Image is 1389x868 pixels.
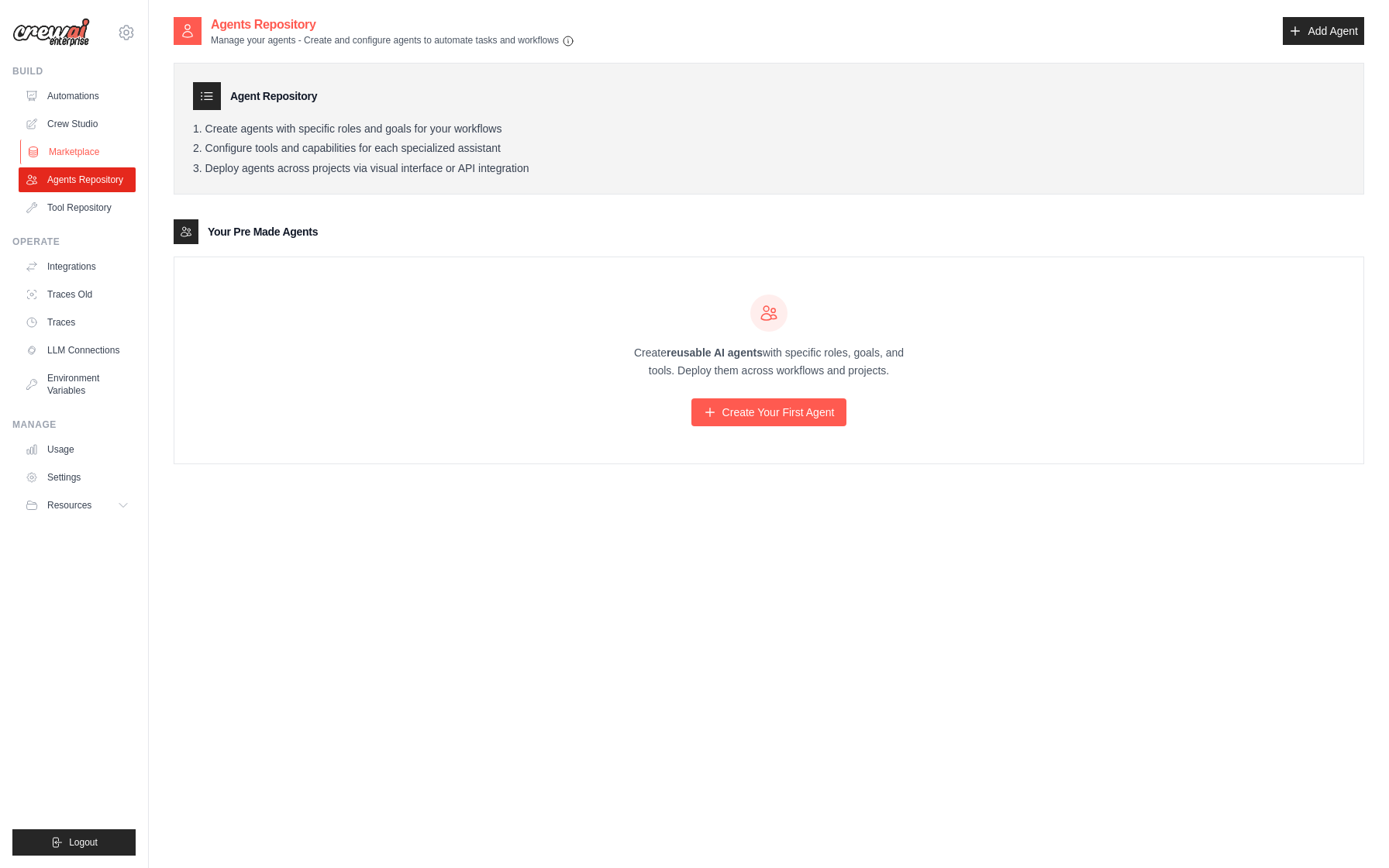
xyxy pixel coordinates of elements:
a: Integrations [19,254,136,279]
a: Traces [19,310,136,335]
button: Logout [12,829,136,856]
li: Deploy agents across projects via visual interface or API integration [193,162,1345,176]
strong: reusable AI agents [667,346,763,359]
div: Operate [12,236,136,248]
a: Usage [19,437,136,462]
a: Automations [19,84,136,108]
h2: Agents Repository [211,15,574,34]
a: Crew Studio [19,112,136,136]
a: Settings [19,465,136,490]
a: LLM Connections [19,338,136,363]
a: Add Agent [1283,17,1364,45]
a: Marketplace [20,139,137,164]
button: Resources [19,493,136,518]
span: Logout [69,836,98,849]
p: Create with specific roles, goals, and tools. Deploy them across workflows and projects. [620,344,918,380]
li: Create agents with specific roles and goals for your workflows [193,122,1345,136]
a: Tool Repository [19,195,136,220]
a: Environment Variables [19,366,136,403]
li: Configure tools and capabilities for each specialized assistant [193,142,1345,156]
img: Logo [12,18,90,47]
h3: Agent Repository [230,88,317,104]
a: Traces Old [19,282,136,307]
p: Manage your agents - Create and configure agents to automate tasks and workflows [211,34,574,47]
span: Resources [47,499,91,511]
div: Manage [12,418,136,431]
a: Agents Repository [19,167,136,192]
a: Create Your First Agent [691,398,847,426]
div: Build [12,65,136,77]
h3: Your Pre Made Agents [208,224,318,239]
